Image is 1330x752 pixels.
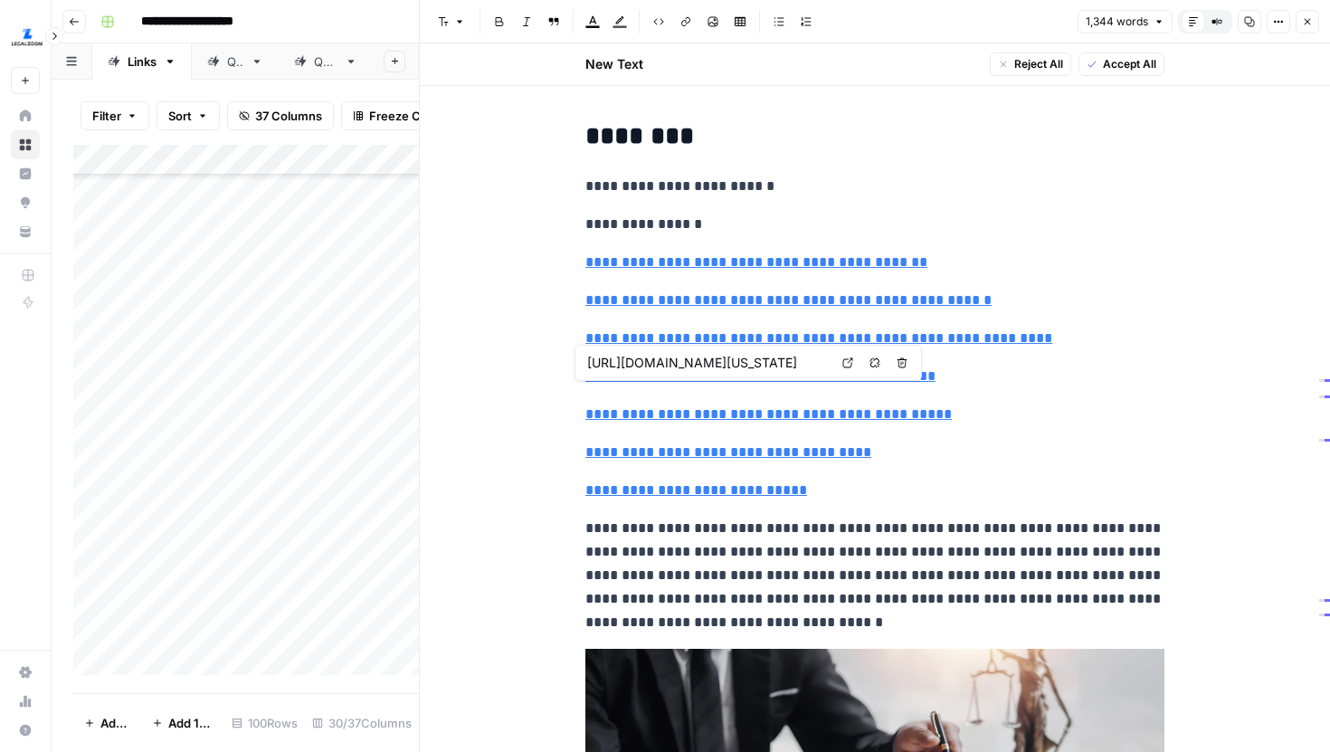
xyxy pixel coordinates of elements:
[227,52,243,71] div: QA
[1014,56,1063,72] span: Reject All
[990,52,1071,76] button: Reject All
[168,107,192,125] span: Sort
[92,43,192,80] a: Links
[279,43,373,80] a: QA2
[157,101,220,130] button: Sort
[1103,56,1156,72] span: Accept All
[128,52,157,71] div: Links
[192,43,279,80] a: QA
[305,709,419,738] div: 30/37 Columns
[1078,52,1164,76] button: Accept All
[100,714,130,732] span: Add Row
[92,107,121,125] span: Filter
[168,714,214,732] span: Add 10 Rows
[11,21,43,53] img: LegalZoom Logo
[11,101,40,130] a: Home
[11,130,40,159] a: Browse
[11,14,40,60] button: Workspace: LegalZoom
[1086,14,1148,30] span: 1,344 words
[1078,10,1173,33] button: 1,344 words
[341,101,474,130] button: Freeze Columns
[141,709,224,738] button: Add 10 Rows
[11,217,40,246] a: Your Data
[585,55,643,73] h2: New Text
[11,658,40,687] a: Settings
[314,52,337,71] div: QA2
[11,159,40,188] a: Insights
[369,107,462,125] span: Freeze Columns
[224,709,305,738] div: 100 Rows
[227,101,334,130] button: 37 Columns
[11,687,40,716] a: Usage
[11,188,40,217] a: Opportunities
[255,107,322,125] span: 37 Columns
[73,709,141,738] button: Add Row
[81,101,149,130] button: Filter
[11,716,40,745] button: Help + Support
